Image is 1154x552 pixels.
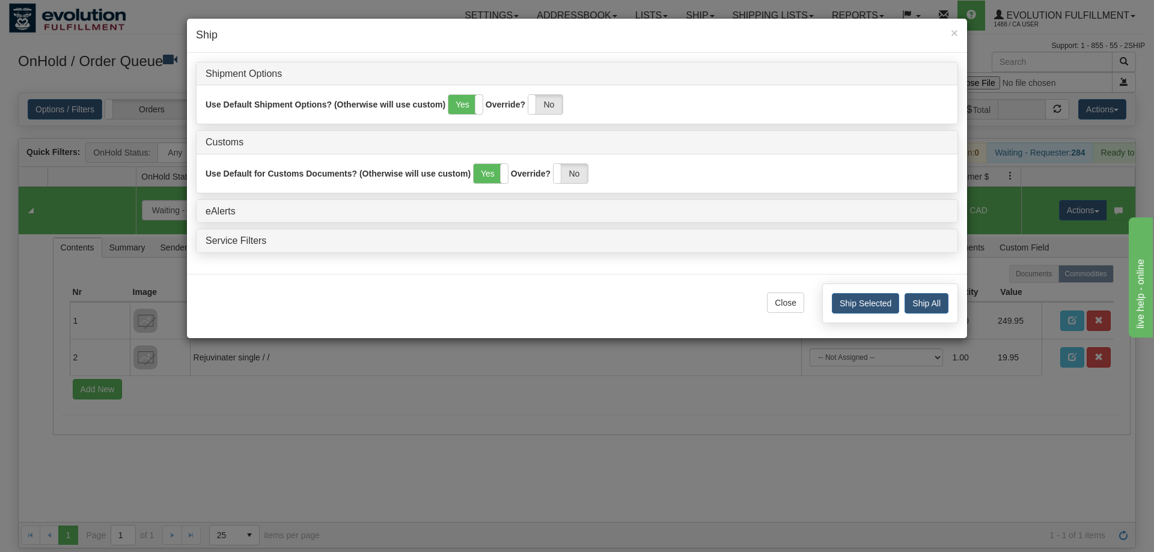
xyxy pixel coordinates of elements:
[832,293,899,314] button: Ship Selected
[554,164,588,183] label: No
[206,99,445,111] label: Use Default Shipment Options? (Otherwise will use custom)
[206,68,282,79] a: Shipment Options
[1126,214,1153,337] iframe: chat widget
[206,168,471,180] label: Use Default for Customs Documents? (Otherwise will use custom)
[951,26,958,39] button: Close
[767,293,804,313] button: Close
[448,95,483,114] label: Yes
[486,99,525,111] label: Override?
[206,235,266,246] a: Service Filters
[905,293,948,314] button: Ship All
[9,7,111,22] div: live help - online
[951,26,958,40] span: ×
[196,28,958,43] h4: Ship
[528,95,563,114] label: No
[474,164,508,183] label: Yes
[511,168,551,180] label: Override?
[206,206,236,216] a: eAlerts
[206,137,243,147] a: Customs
